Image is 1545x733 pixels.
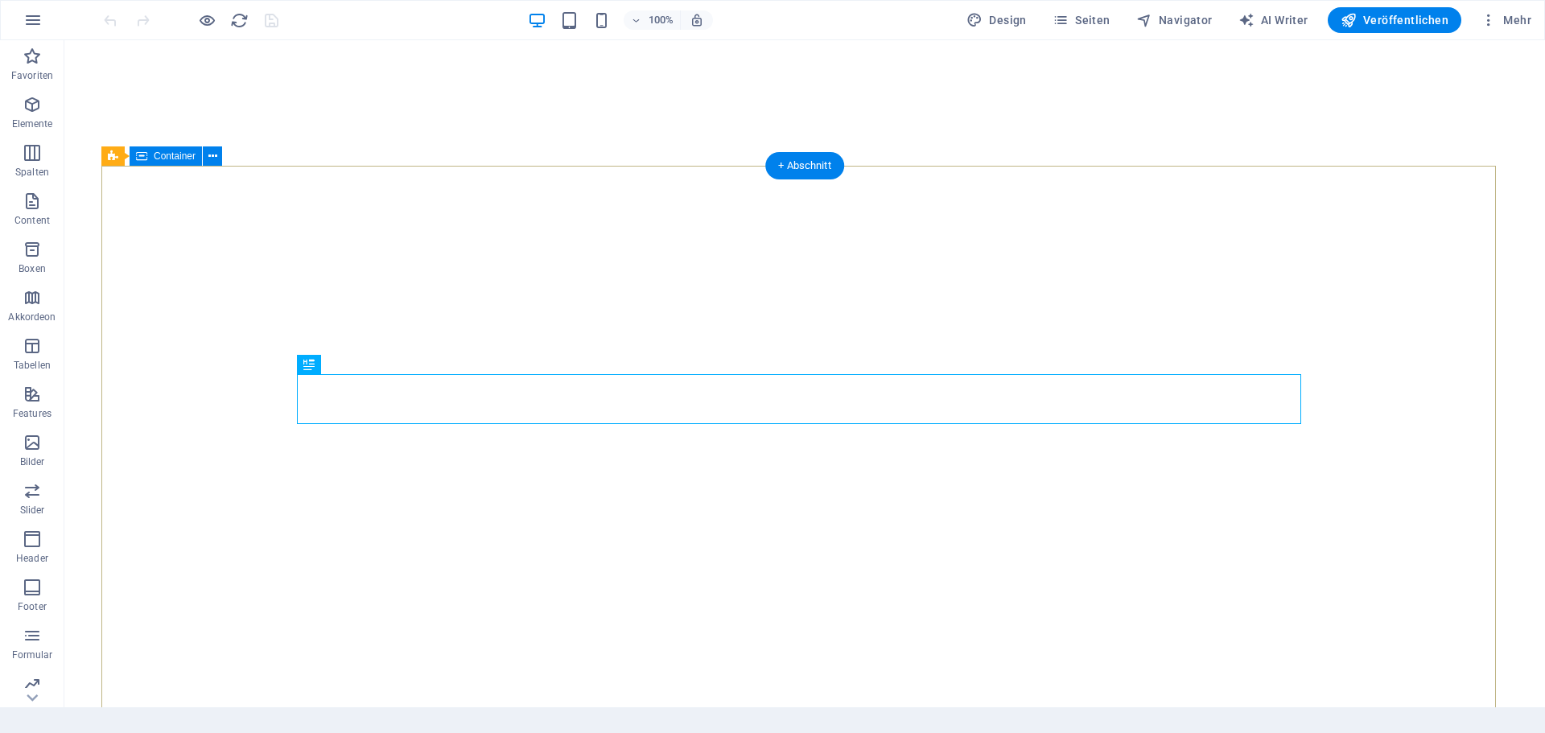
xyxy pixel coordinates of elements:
p: Favoriten [11,69,53,82]
h6: 100% [648,10,674,30]
button: AI Writer [1232,7,1315,33]
p: Elemente [12,117,53,130]
p: Content [14,214,50,227]
p: Footer [18,600,47,613]
button: 100% [624,10,681,30]
button: Navigator [1130,7,1219,33]
div: Design (Strg+Alt+Y) [960,7,1033,33]
span: Seiten [1053,12,1110,28]
p: Akkordeon [8,311,56,323]
span: AI Writer [1238,12,1308,28]
div: + Abschnitt [765,152,844,179]
span: Design [966,12,1027,28]
i: Bei Größenänderung Zoomstufe automatisch an das gewählte Gerät anpassen. [690,13,704,27]
button: Mehr [1474,7,1538,33]
button: Klicke hier, um den Vorschau-Modus zu verlassen [197,10,216,30]
span: Navigator [1136,12,1213,28]
i: Seite neu laden [230,11,249,30]
p: Formular [12,649,53,661]
button: Seiten [1046,7,1117,33]
button: Veröffentlichen [1328,7,1461,33]
p: Spalten [15,166,49,179]
p: Boxen [19,262,46,275]
p: Header [16,552,48,565]
p: Tabellen [14,359,51,372]
p: Features [13,407,51,420]
button: Design [960,7,1033,33]
span: Container [154,151,196,161]
span: Mehr [1481,12,1531,28]
button: reload [229,10,249,30]
p: Slider [20,504,45,517]
p: Bilder [20,455,45,468]
span: Veröffentlichen [1341,12,1448,28]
